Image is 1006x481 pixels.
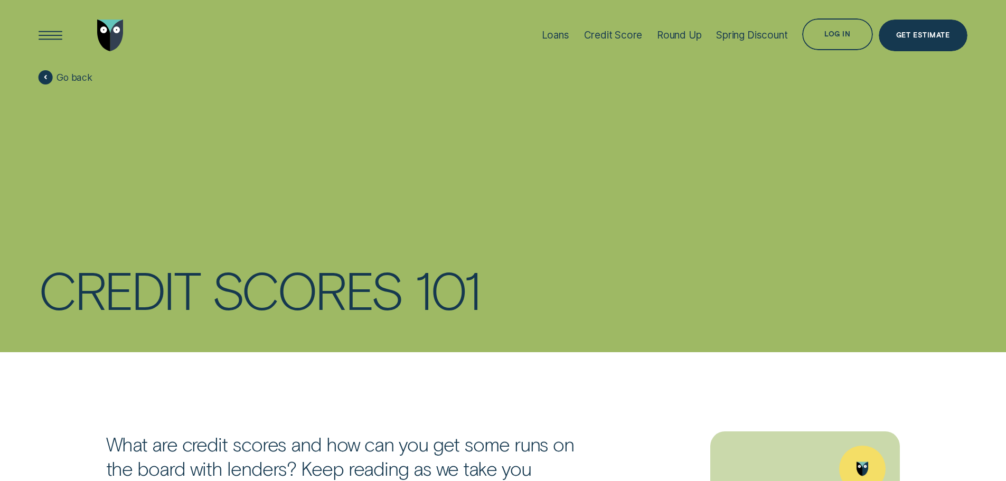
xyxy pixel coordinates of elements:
[879,20,967,51] a: Get Estimate
[212,265,402,314] div: scores
[39,265,199,314] div: Credit
[35,20,67,51] button: Open Menu
[716,29,787,41] div: Spring Discount
[415,265,480,314] div: 101
[39,265,967,314] h1: Credit scores 101
[542,29,569,41] div: Loans
[657,29,702,41] div: Round Up
[57,72,92,83] span: Go back
[802,18,872,50] button: Log in
[39,70,92,84] a: Go back
[97,20,124,51] img: Wisr
[584,29,643,41] div: Credit Score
